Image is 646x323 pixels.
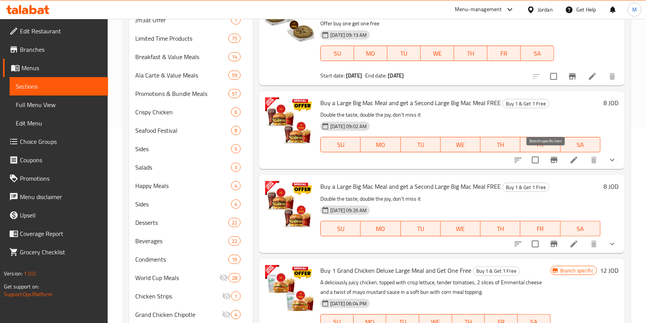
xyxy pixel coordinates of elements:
[222,292,231,301] svg: Inactive section
[490,48,518,59] span: FR
[527,236,543,252] span: Select to update
[480,137,520,152] button: TH
[135,273,219,282] span: World Cup Meals
[228,34,241,43] div: items
[354,46,387,61] button: MO
[135,236,228,246] span: Beverages
[473,267,520,275] span: Buy 1 & Get 1 Free
[588,72,597,81] a: Edit menu item
[563,67,582,86] button: Branch-specific-item
[600,265,618,276] h6: 12 JOD
[361,137,400,152] button: MO
[3,206,108,224] a: Upsell
[608,155,617,165] svg: Show Choices
[16,100,102,109] span: Full Menu View
[557,267,597,274] span: Branch specific
[509,151,527,169] button: sort-choices
[3,243,108,261] a: Grocery Checklist
[135,126,231,135] div: Seafood Festival
[231,109,240,116] span: 6
[135,52,228,61] div: Breakfast & Value Meals
[129,84,253,103] div: Promotions & Bundle Meals57
[16,119,102,128] span: Edit Menu
[564,139,597,150] span: SA
[603,151,621,169] button: show more
[129,29,253,48] div: Limited Time Products75
[564,223,597,234] span: SA
[546,68,562,84] span: Select to update
[4,269,23,279] span: Version:
[231,310,241,319] div: items
[3,40,108,59] a: Branches
[135,107,231,117] span: Crispy Chicken
[231,201,240,208] span: 4
[129,140,253,158] div: Sides5
[421,46,454,61] button: WE
[222,310,231,319] svg: Inactive section
[561,221,600,236] button: SA
[228,236,241,246] div: items
[228,89,241,98] div: items
[404,139,438,150] span: TU
[569,155,579,165] a: Edit menu item
[229,53,240,61] span: 14
[231,182,240,190] span: 4
[387,46,421,61] button: TU
[129,158,253,176] div: Salads3
[129,66,253,84] div: Ala Carte & Value Meals59
[231,127,240,134] span: 8
[135,15,231,25] div: Jm3at Offer
[324,48,351,59] span: SU
[487,46,521,61] button: FR
[135,89,228,98] div: Promotions & Bundle Meals
[424,48,451,59] span: WE
[135,71,228,80] span: Ala Carte & Value Meals
[361,221,400,236] button: MO
[231,163,241,172] div: items
[520,137,560,152] button: FR
[569,239,579,249] a: Edit menu item
[231,15,241,25] div: items
[4,289,52,299] a: Support.OpsPlatform
[129,269,253,287] div: World Cup Meals28
[473,267,520,276] div: Buy 1 & Get 1 Free
[503,99,549,108] span: Buy 1 & Get 1 Free
[135,163,231,172] div: Salads
[3,224,108,243] a: Coverage Report
[523,139,557,150] span: FR
[20,26,102,36] span: Edit Restaurant
[219,273,228,282] svg: Inactive section
[320,137,361,152] button: SU
[538,5,553,14] div: Jordan
[229,90,240,97] span: 57
[229,237,240,245] span: 22
[228,71,241,80] div: items
[20,174,102,183] span: Promotions
[231,292,241,301] div: items
[129,232,253,250] div: Beverages22
[484,223,517,234] span: TH
[404,223,438,234] span: TU
[324,139,357,150] span: SU
[524,48,551,59] span: SA
[502,99,549,108] div: Buy 1 & Get 1 Free
[401,137,441,152] button: TU
[228,218,241,227] div: items
[265,265,314,314] img: Buy 1 Grand Chicken Deluxe Large Meal and Get One Free
[135,292,222,301] div: Chicken Strips
[135,181,231,190] span: Happy Meals
[401,221,441,236] button: TU
[21,63,102,73] span: Menus
[3,22,108,40] a: Edit Restaurant
[357,48,384,59] span: MO
[10,77,108,96] a: Sections
[320,221,361,236] button: SU
[346,71,362,81] b: [DATE]
[135,218,228,227] span: Desserts
[3,188,108,206] a: Menu disclaimer
[3,59,108,77] a: Menus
